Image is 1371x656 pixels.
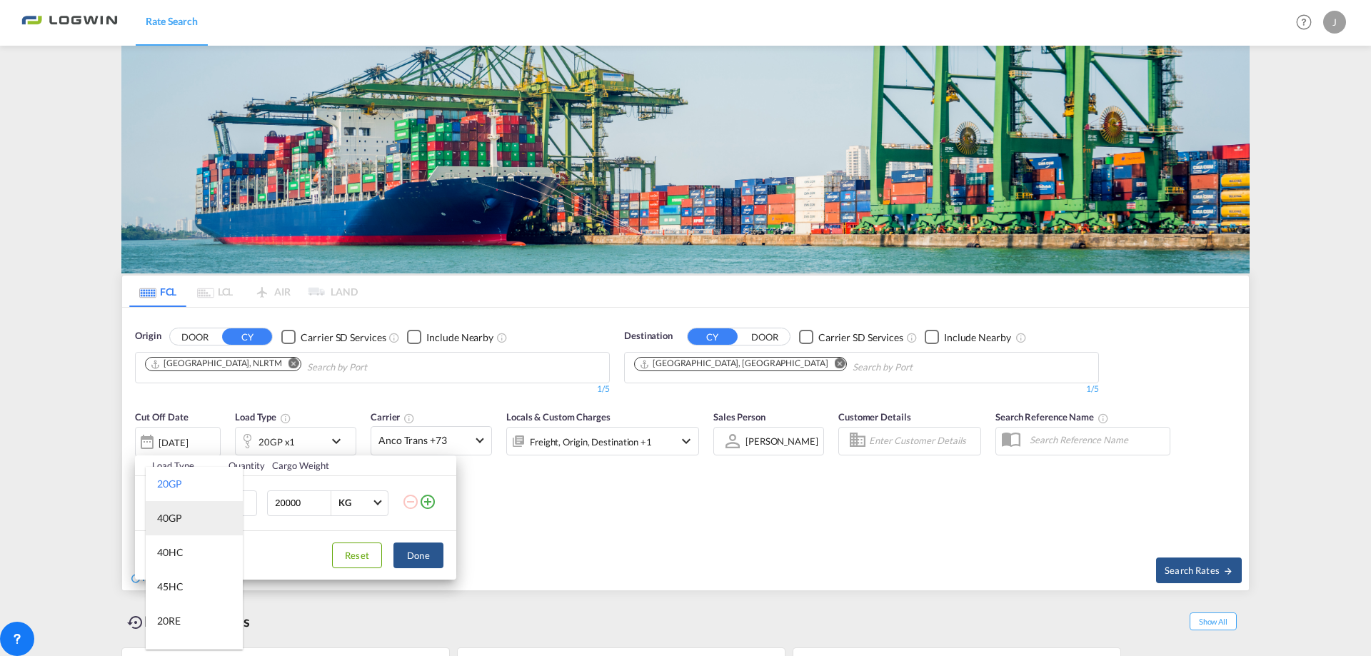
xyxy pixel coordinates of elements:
[157,580,184,594] div: 45HC
[157,614,181,628] div: 20RE
[157,545,184,560] div: 40HC
[157,511,182,525] div: 40GP
[157,477,182,491] div: 20GP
